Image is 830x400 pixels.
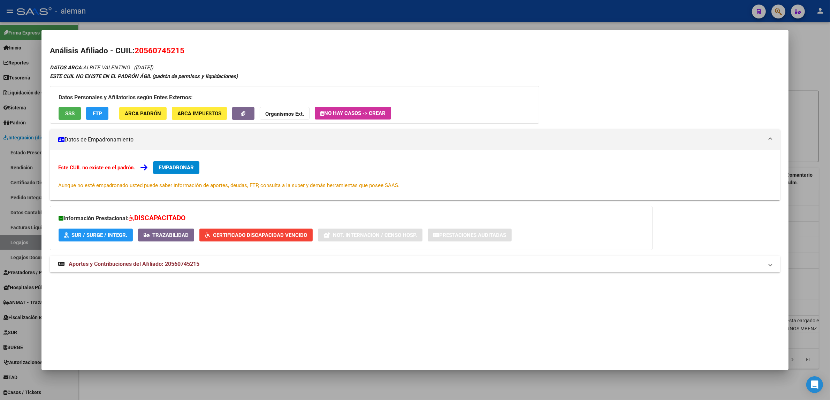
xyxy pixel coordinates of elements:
[58,182,399,189] span: Aunque no esté empadronado usted puede saber información de aportes, deudas, FTP, consulta a la s...
[265,111,304,117] strong: Organismos Ext.
[50,45,780,57] h2: Análisis Afiliado - CUIL:
[65,110,75,117] span: SSS
[199,229,313,241] button: Certificado Discapacidad Vencido
[69,261,199,267] span: Aportes y Contribuciones del Afiliado: 20560745215
[58,136,763,144] mat-panel-title: Datos de Empadronamiento
[125,110,161,117] span: ARCA Padrón
[50,256,780,272] mat-expansion-panel-header: Aportes y Contribuciones del Afiliado: 20560745215
[59,229,133,241] button: SUR / SURGE / INTEGR.
[138,229,194,241] button: Trazabilidad
[333,232,417,238] span: Not. Internacion / Censo Hosp.
[59,213,644,223] h3: Información Prestacional:
[50,150,780,200] div: Datos de Empadronamiento
[50,73,238,79] strong: ESTE CUIL NO EXISTE EN EL PADRÓN ÁGIL (padrón de permisos y liquidaciones)
[213,232,307,238] span: Certificado Discapacidad Vencido
[320,110,386,116] span: No hay casos -> Crear
[806,376,823,393] div: Open Intercom Messenger
[59,93,531,102] h3: Datos Personales y Afiliatorios según Entes Externos:
[71,232,127,238] span: SUR / SURGE / INTEGR.
[315,107,391,120] button: No hay casos -> Crear
[159,164,194,171] span: EMPADRONAR
[134,214,185,222] span: DISCAPACITADO
[134,64,153,71] span: ([DATE])
[152,232,189,238] span: Trazabilidad
[50,64,83,71] strong: DATOS ARCA:
[135,46,184,55] span: 20560745215
[58,164,135,171] strong: Este CUIL no existe en el padrón.
[318,229,422,241] button: Not. Internacion / Censo Hosp.
[50,64,130,71] span: ALBITE VALENTINO
[439,232,506,238] span: Prestaciones Auditadas
[177,110,221,117] span: ARCA Impuestos
[172,107,227,120] button: ARCA Impuestos
[119,107,167,120] button: ARCA Padrón
[50,129,780,150] mat-expansion-panel-header: Datos de Empadronamiento
[59,107,81,120] button: SSS
[93,110,102,117] span: FTP
[153,161,199,174] button: EMPADRONAR
[428,229,512,241] button: Prestaciones Auditadas
[260,107,310,120] button: Organismos Ext.
[86,107,108,120] button: FTP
